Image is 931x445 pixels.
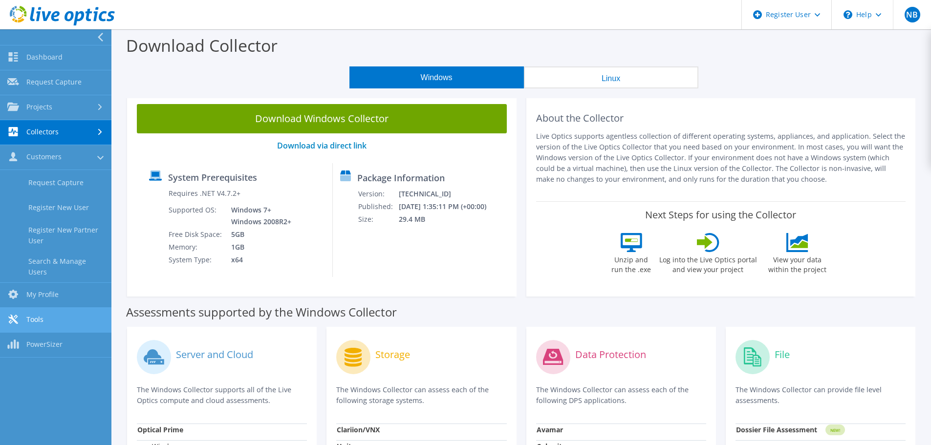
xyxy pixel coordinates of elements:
[176,350,253,360] label: Server and Cloud
[277,140,367,151] a: Download via direct link
[905,7,920,22] span: NB
[137,384,307,406] p: The Windows Collector supports all of the Live Optics compute and cloud assessments.
[168,241,224,254] td: Memory:
[126,307,397,317] label: Assessments supported by the Windows Collector
[169,189,240,198] label: Requires .NET V4.7.2+
[224,228,293,241] td: 5GB
[168,172,257,182] label: System Prerequisites
[536,384,706,406] p: The Windows Collector can assess each of the following DPS applications.
[224,254,293,266] td: x64
[659,252,758,275] label: Log into the Live Optics portal and view your project
[398,213,499,226] td: 29.4 MB
[358,200,398,213] td: Published:
[536,131,906,185] p: Live Optics supports agentless collection of different operating systems, appliances, and applica...
[168,254,224,266] td: System Type:
[137,104,507,133] a: Download Windows Collector
[137,425,183,434] strong: Optical Prime
[349,66,524,88] button: Windows
[736,425,817,434] strong: Dossier File Assessment
[337,425,380,434] strong: Clariion/VNX
[575,350,646,360] label: Data Protection
[358,188,398,200] td: Version:
[536,112,906,124] h2: About the Collector
[168,228,224,241] td: Free Disk Space:
[775,350,790,360] label: File
[398,188,499,200] td: [TECHNICAL_ID]
[524,66,698,88] button: Linux
[168,204,224,228] td: Supported OS:
[224,204,293,228] td: Windows 7+ Windows 2008R2+
[336,384,506,406] p: The Windows Collector can assess each of the following storage systems.
[398,200,499,213] td: [DATE] 1:35:11 PM (+00:00)
[609,252,654,275] label: Unzip and run the .exe
[357,173,445,183] label: Package Information
[126,34,278,57] label: Download Collector
[762,252,833,275] label: View your data within the project
[375,350,410,360] label: Storage
[844,10,852,19] svg: \n
[224,241,293,254] td: 1GB
[537,425,563,434] strong: Avamar
[736,384,906,406] p: The Windows Collector can provide file level assessments.
[645,209,796,221] label: Next Steps for using the Collector
[830,427,840,433] tspan: NEW!
[358,213,398,226] td: Size:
